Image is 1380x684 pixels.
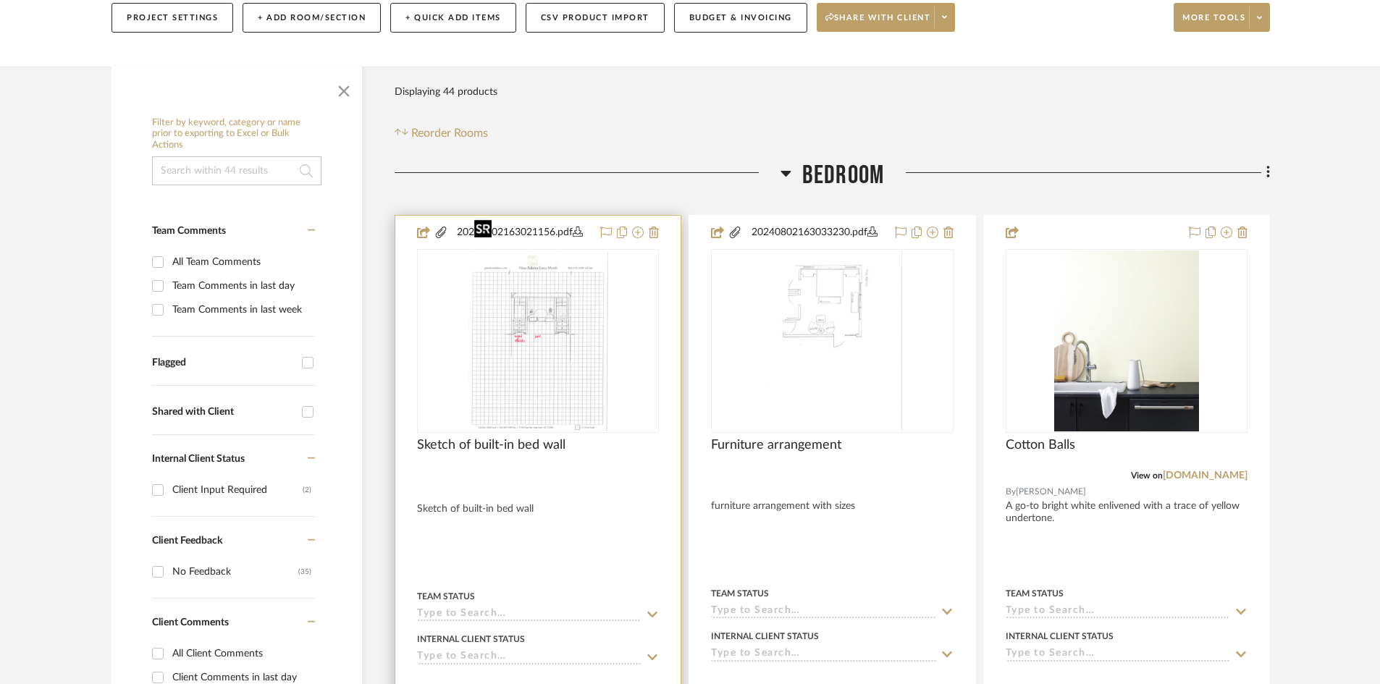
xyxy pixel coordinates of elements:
button: Reorder Rooms [395,124,488,142]
span: Team Comments [152,226,226,236]
button: + Add Room/Section [243,3,381,33]
img: Sketch of built-in bed wall [468,250,608,431]
button: Close [329,74,358,103]
button: More tools [1174,3,1270,32]
span: Internal Client Status [152,454,245,464]
input: Type to Search… [417,608,641,622]
div: All Client Comments [172,642,311,665]
input: Type to Search… [417,651,641,664]
div: Team Status [711,587,769,600]
button: 20240802163021156.pdf [448,224,592,242]
button: Share with client [817,3,956,32]
div: All Team Comments [172,250,311,274]
span: More tools [1182,12,1245,34]
div: Flagged [152,357,295,369]
span: Furniture arrangement [711,437,841,453]
img: Cotton Balls [1054,250,1199,431]
input: Search within 44 results [152,156,321,185]
button: 20240802163033230.pdf [742,224,885,242]
img: Furniture arrangement [762,250,902,431]
input: Type to Search… [1006,605,1230,619]
div: Internal Client Status [417,633,525,646]
div: Team Comments in last week [172,298,311,321]
span: Share with client [825,12,931,34]
span: Cotton Balls [1006,437,1075,453]
span: [PERSON_NAME] [1016,485,1086,499]
button: CSV Product Import [526,3,665,33]
div: Internal Client Status [711,630,819,643]
div: Team Status [1006,587,1064,600]
button: Project Settings [112,3,233,33]
a: [DOMAIN_NAME] [1163,470,1248,481]
span: Bedroom [802,160,884,191]
div: Team Status [417,590,475,603]
div: Shared with Client [152,406,295,418]
span: Sketch of built-in bed wall [417,437,565,453]
button: + Quick Add Items [390,3,516,33]
span: Reorder Rooms [411,124,488,142]
span: View on [1131,471,1163,480]
div: (2) [303,478,311,502]
div: Displaying 44 products [395,77,497,106]
input: Type to Search… [1006,648,1230,662]
span: Client Comments [152,617,229,628]
h6: Filter by keyword, category or name prior to exporting to Excel or Bulk Actions [152,117,321,151]
input: Type to Search… [711,605,935,619]
div: Internal Client Status [1006,630,1114,643]
span: Client Feedback [152,536,222,546]
div: No Feedback [172,560,298,583]
div: Team Comments in last day [172,274,311,297]
div: Client Input Required [172,478,303,502]
div: (35) [298,560,311,583]
span: By [1006,485,1016,499]
button: Budget & Invoicing [674,3,807,33]
div: 0 [418,250,658,432]
input: Type to Search… [711,648,935,662]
